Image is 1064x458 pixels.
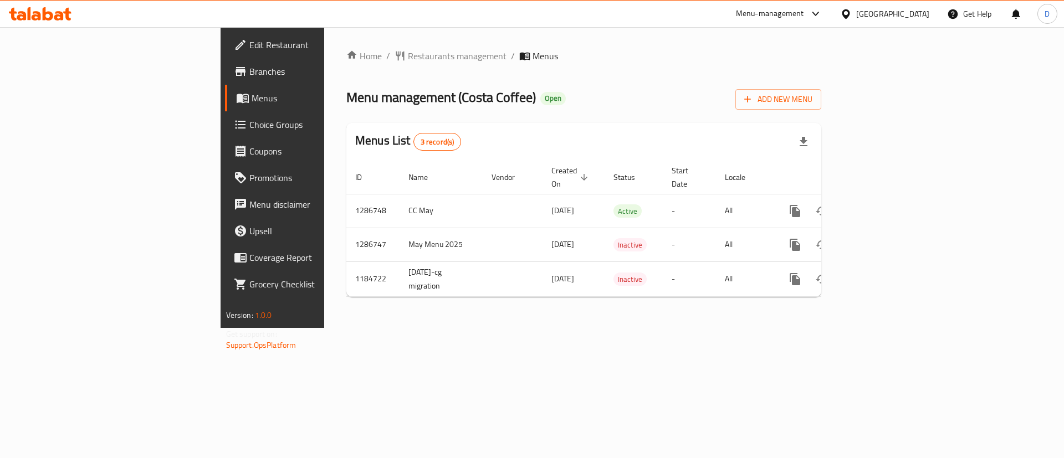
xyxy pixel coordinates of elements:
[414,137,461,147] span: 3 record(s)
[252,91,390,105] span: Menus
[249,224,390,238] span: Upsell
[782,231,809,258] button: more
[613,205,642,218] span: Active
[663,194,716,228] td: -
[346,49,821,63] nav: breadcrumb
[613,239,647,251] span: Inactive
[400,194,483,228] td: CC May
[613,171,649,184] span: Status
[226,327,277,341] span: Get support on:
[249,145,390,158] span: Coupons
[790,128,817,155] div: Export file
[492,171,529,184] span: Vendor
[249,251,390,264] span: Coverage Report
[255,308,272,322] span: 1.0.0
[249,65,390,78] span: Branches
[413,133,462,151] div: Total records count
[551,203,574,218] span: [DATE]
[400,261,483,296] td: [DATE]-cg migration
[346,85,536,110] span: Menu management ( Costa Coffee )
[856,8,929,20] div: [GEOGRAPHIC_DATA]
[716,228,773,261] td: All
[226,338,296,352] a: Support.OpsPlatform
[249,171,390,184] span: Promotions
[225,191,398,218] a: Menu disclaimer
[551,271,574,286] span: [DATE]
[809,198,835,224] button: Change Status
[782,198,809,224] button: more
[225,164,398,191] a: Promotions
[716,194,773,228] td: All
[225,32,398,58] a: Edit Restaurant
[716,261,773,296] td: All
[1045,8,1050,20] span: D
[672,164,703,191] span: Start Date
[225,218,398,244] a: Upsell
[355,171,376,184] span: ID
[355,132,461,151] h2: Menus List
[663,261,716,296] td: -
[613,204,642,218] div: Active
[663,228,716,261] td: -
[249,198,390,211] span: Menu disclaimer
[809,231,835,258] button: Change Status
[551,237,574,251] span: [DATE]
[540,94,566,103] span: Open
[226,308,253,322] span: Version:
[511,49,515,63] li: /
[773,161,897,194] th: Actions
[400,228,483,261] td: May Menu 2025
[736,7,804,20] div: Menu-management
[225,85,398,111] a: Menus
[782,266,809,292] button: more
[809,266,835,292] button: Change Status
[735,89,821,110] button: Add New Menu
[408,49,507,63] span: Restaurants management
[225,111,398,138] a: Choice Groups
[225,138,398,164] a: Coupons
[533,49,558,63] span: Menus
[725,171,760,184] span: Locale
[540,92,566,105] div: Open
[225,271,398,297] a: Grocery Checklist
[395,49,507,63] a: Restaurants management
[613,238,647,251] div: Inactive
[551,164,591,191] span: Created On
[613,273,647,286] span: Inactive
[744,92,812,106] span: Add New Menu
[249,38,390,52] span: Edit Restaurant
[249,118,390,131] span: Choice Groups
[346,161,897,297] table: enhanced table
[408,171,442,184] span: Name
[225,58,398,85] a: Branches
[249,277,390,291] span: Grocery Checklist
[225,244,398,271] a: Coverage Report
